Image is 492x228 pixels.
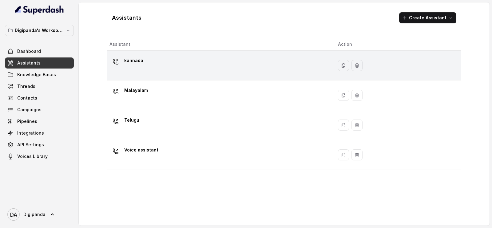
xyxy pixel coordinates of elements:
a: Campaigns [5,104,74,115]
a: Threads [5,81,74,92]
p: Digipanda's Workspace [15,27,64,34]
span: Campaigns [17,107,42,113]
a: Assistants [5,57,74,69]
th: Assistant [107,38,333,51]
span: Pipelines [17,118,37,124]
a: Voices Library [5,151,74,162]
p: kannada [124,56,143,65]
p: Telugu [124,115,139,125]
th: Action [333,38,461,51]
span: API Settings [17,142,44,148]
text: DA [10,211,17,218]
h1: Assistants [112,13,141,23]
a: Integrations [5,128,74,139]
span: Assistants [17,60,41,66]
span: Digipanda [23,211,46,218]
img: light.svg [15,5,64,15]
span: Knowledge Bases [17,72,56,78]
span: Voices Library [17,153,48,159]
a: Knowledge Bases [5,69,74,80]
a: Digipanda [5,206,74,223]
a: API Settings [5,139,74,150]
a: Contacts [5,92,74,104]
span: Threads [17,83,35,89]
button: Create Assistant [399,12,456,23]
span: Contacts [17,95,37,101]
span: Integrations [17,130,44,136]
button: Digipanda's Workspace [5,25,74,36]
p: Malayalam [124,85,148,95]
p: Voice assistant [124,145,158,155]
a: Dashboard [5,46,74,57]
span: Dashboard [17,48,41,54]
a: Pipelines [5,116,74,127]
